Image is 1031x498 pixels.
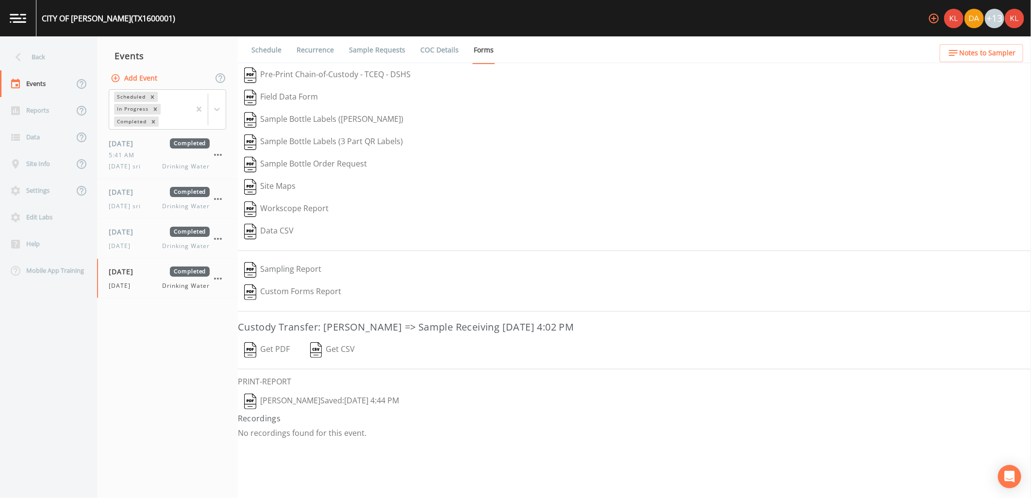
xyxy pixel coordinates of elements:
span: Completed [170,266,210,277]
a: Forms [472,36,495,64]
div: Kler Teran [944,9,964,28]
p: No recordings found for this event. [238,428,1031,438]
img: svg%3e [244,179,256,195]
span: [DATE] [109,138,140,149]
img: svg%3e [244,134,256,150]
button: Pre-Print Chain-of-Custody - TCEQ - DSHS [238,64,417,86]
span: [DATE] [109,282,136,290]
div: +13 [985,9,1004,28]
div: Remove Completed [148,116,159,127]
div: Remove In Progress [150,104,161,114]
span: [DATE] [109,187,140,197]
span: Completed [170,138,210,149]
img: svg%3e [244,112,256,128]
img: svg%3e [244,224,256,239]
button: Sample Bottle Order Request [238,153,373,176]
div: Events [97,44,238,68]
a: [DATE]Completed[DATE] sriDrinking Water [97,179,238,219]
span: [DATE] sri [109,202,147,211]
span: Completed [170,227,210,237]
button: [PERSON_NAME]Saved:[DATE] 4:44 PM [238,390,405,413]
div: CITY OF [PERSON_NAME] (TX1600001) [42,13,175,24]
a: [DATE]Completed5:41 AM[DATE] sriDrinking Water [97,131,238,179]
span: Drinking Water [163,162,210,171]
button: Custom Forms Report [238,281,348,303]
button: Field Data Form [238,86,324,109]
div: In Progress [114,104,150,114]
div: Scheduled [114,92,147,102]
div: David Weber [964,9,984,28]
div: Remove Scheduled [147,92,158,102]
button: Notes to Sampler [940,44,1023,62]
h6: PRINT-REPORT [238,377,1031,386]
img: logo [10,14,26,23]
a: Sample Requests [348,36,407,64]
span: [DATE] sri [109,162,147,171]
a: Schedule [250,36,283,64]
button: Get PDF [238,339,296,361]
button: Workscope Report [238,198,335,220]
span: Drinking Water [163,282,210,290]
a: Recurrence [295,36,335,64]
img: svg%3e [244,157,256,172]
button: Data CSV [238,220,300,243]
img: svg%3e [244,90,256,105]
img: 9c4450d90d3b8045b2e5fa62e4f92659 [1005,9,1024,28]
div: Completed [114,116,148,127]
img: a84961a0472e9debc750dd08a004988d [964,9,984,28]
div: Open Intercom Messenger [998,465,1021,488]
span: [DATE] [109,227,140,237]
img: 9c4450d90d3b8045b2e5fa62e4f92659 [944,9,964,28]
img: svg%3e [244,342,256,358]
a: [DATE]Completed[DATE]Drinking Water [97,219,238,259]
a: COC Details [419,36,460,64]
button: Add Event [109,69,161,87]
a: [DATE]Completed[DATE]Drinking Water [97,259,238,299]
span: Notes to Sampler [959,47,1015,59]
span: 5:41 AM [109,151,140,160]
span: Drinking Water [163,202,210,211]
span: Completed [170,187,210,197]
img: svg%3e [310,342,322,358]
button: Sample Bottle Labels (3 Part QR Labels) [238,131,409,153]
span: Drinking Water [163,242,210,250]
h3: Custody Transfer: [PERSON_NAME] => Sample Receiving [DATE] 4:02 PM [238,319,1031,335]
span: [DATE] [109,266,140,277]
img: svg%3e [244,67,256,83]
button: Get CSV [303,339,362,361]
button: Sampling Report [238,259,328,281]
button: Site Maps [238,176,302,198]
h4: Recordings [238,413,1031,424]
img: svg%3e [244,201,256,217]
img: svg%3e [244,394,256,409]
img: svg%3e [244,262,256,278]
img: svg%3e [244,284,256,300]
span: [DATE] [109,242,136,250]
button: Sample Bottle Labels ([PERSON_NAME]) [238,109,410,131]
